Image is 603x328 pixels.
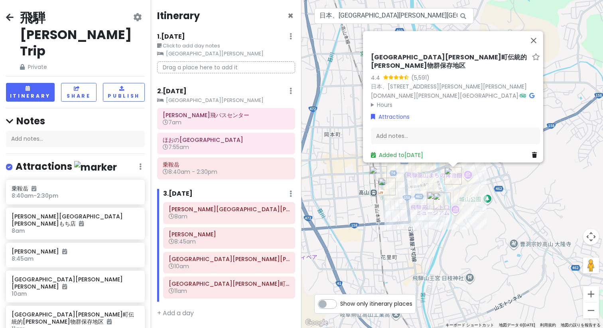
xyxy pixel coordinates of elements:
h6: [PERSON_NAME][GEOGRAPHIC_DATA][PERSON_NAME]もち店 [12,213,139,227]
span: 8am [12,227,25,235]
h6: [GEOGRAPHIC_DATA][PERSON_NAME][PERSON_NAME] [12,276,139,290]
button: Itinerary [6,83,55,102]
div: Add notes... [371,128,540,144]
div: 4.4 [371,73,383,82]
h6: 3 . [DATE] [163,190,193,198]
h6: 高山濃飛バスセンター [163,112,290,119]
button: Publish [103,83,145,102]
span: 10am [12,290,27,298]
span: 8:45am [12,255,33,263]
h6: 高山陣屋 [169,231,290,238]
h4: Itinerary [157,10,200,22]
span: 地図データ ©[DATE] [499,323,535,327]
a: Star place [532,53,540,61]
span: 10am [169,262,189,270]
h6: [GEOGRAPHIC_DATA][PERSON_NAME]町伝統的[PERSON_NAME]物群保存地区 [371,53,529,70]
div: · [371,53,540,109]
h6: 乗鞍岳 [12,185,139,192]
small: Click to add day notes [157,42,295,50]
div: 高山陣屋前朝市 山田もち店 [433,192,451,210]
span: 7am [163,118,181,126]
div: (5,591) [411,73,430,82]
div: Add notes... [6,131,145,147]
i: Added to itinerary [107,319,112,324]
span: Show only itinerary places [340,299,412,308]
i: Added to itinerary [62,284,67,289]
button: Share [61,83,97,102]
h6: [PERSON_NAME] [12,248,139,255]
i: Added to itinerary [79,221,84,226]
span: 11am [169,287,187,295]
h6: 飛騨高山宮川朝市 [169,255,290,263]
span: 8:40am - 2:30pm [12,192,58,200]
button: キーボード ショートカット [445,322,494,328]
h6: [GEOGRAPHIC_DATA][PERSON_NAME]町伝統的[PERSON_NAME]物群保存地区 [12,311,139,325]
button: Close [288,11,294,21]
a: Google マップでこの地域を開きます（新しいウィンドウが開きます） [303,318,330,328]
button: ズームアウト [583,302,599,318]
div: 高山陣屋 [427,192,444,209]
button: ズームイン [583,286,599,302]
h4: Attractions [16,160,117,173]
span: Close itinerary [288,9,294,22]
input: Search a place [314,8,474,24]
small: [GEOGRAPHIC_DATA][PERSON_NAME] [157,96,295,104]
h6: 乗鞍岳 [163,161,290,168]
p: Drag a place here to add it [157,61,295,74]
h4: Notes [6,115,145,127]
a: 地図の誤りを報告する [561,323,601,327]
a: 利用規約（新しいタブで開きます） [540,323,556,327]
h6: ほおのき平スキー場 [163,136,290,143]
small: [GEOGRAPHIC_DATA][PERSON_NAME] [157,50,295,58]
span: 8:45am [169,238,196,246]
span: 8:40am - 2:30pm [163,168,217,176]
span: 7:55am [163,143,189,151]
i: Tripadvisor [520,92,526,98]
a: + Add a day [157,308,194,318]
i: Google Maps [529,92,534,98]
a: [DOMAIN_NAME][PERSON_NAME][GEOGRAPHIC_DATA] [371,91,518,99]
div: 飛騨高山ワシントンホテルプラザ [378,178,396,195]
h6: 2 . [DATE] [157,87,187,96]
button: 地図上にペグマンをドロップして、ストリートビューを開きます [583,257,599,273]
button: 地図のカメラ コントロール [583,229,599,245]
a: 日本、[STREET_ADDRESS][PERSON_NAME][PERSON_NAME] [371,82,527,90]
summary: Hours [371,100,540,109]
h2: 飛騨[PERSON_NAME] Trip [20,10,132,59]
span: Private [20,63,132,71]
a: Delete place [532,150,540,159]
div: 高山市三町伝統的建造物群保存地区 [444,167,462,185]
i: Added to itinerary [62,249,67,254]
div: 高山濃飛バスセンター [369,166,387,184]
a: Attractions [371,112,410,121]
img: Google [303,318,330,328]
h6: 1 . [DATE] [157,33,185,41]
img: marker [74,161,117,173]
button: 閉じる [524,31,543,50]
span: 8am [169,212,187,220]
h6: 高山陣屋前朝市 山田もち店 [169,206,290,213]
h6: 高山市三町伝統的建造物群保存地区 [169,280,290,287]
i: Added to itinerary [32,186,36,191]
a: Added to[DATE] [371,151,423,159]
